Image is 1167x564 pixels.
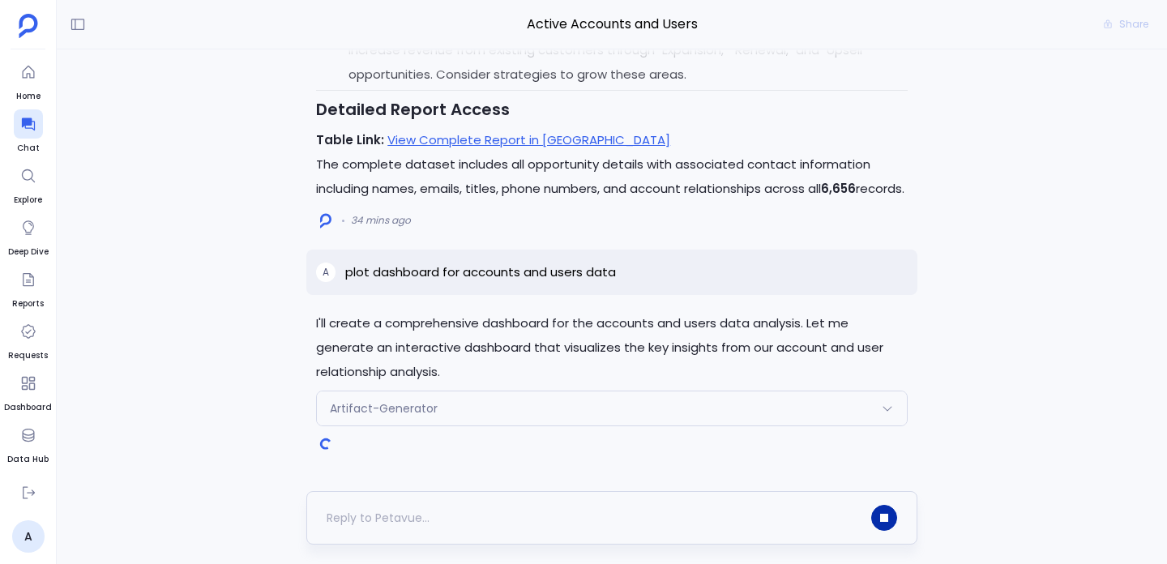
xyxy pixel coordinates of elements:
[14,161,43,207] a: Explore
[4,401,52,414] span: Dashboard
[14,109,43,155] a: Chat
[316,98,510,121] strong: Detailed Report Access
[14,90,43,103] span: Home
[320,213,331,229] img: logo
[19,14,38,38] img: petavue logo
[345,263,616,282] p: plot dashboard for accounts and users data
[8,349,48,362] span: Requests
[7,421,49,466] a: Data Hub
[8,213,49,258] a: Deep Dive
[316,131,384,148] strong: Table Link:
[7,453,49,466] span: Data Hub
[12,297,44,310] span: Reports
[8,317,48,362] a: Requests
[14,142,43,155] span: Chat
[306,14,917,35] span: Active Accounts and Users
[316,152,908,201] p: The complete dataset includes all opportunity details with associated contact information includi...
[330,400,438,417] span: Artifact-Generator
[8,246,49,258] span: Deep Dive
[316,311,908,384] p: I'll create a comprehensive dashboard for the accounts and users data analysis. Let me generate a...
[351,214,411,227] span: 34 mins ago
[4,369,52,414] a: Dashboard
[387,131,670,148] a: View Complete Report in [GEOGRAPHIC_DATA]
[14,194,43,207] span: Explore
[12,265,44,310] a: Reports
[821,180,856,197] strong: 6,656
[14,58,43,103] a: Home
[323,266,329,279] span: A
[10,472,47,518] a: Settings
[12,520,45,553] a: A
